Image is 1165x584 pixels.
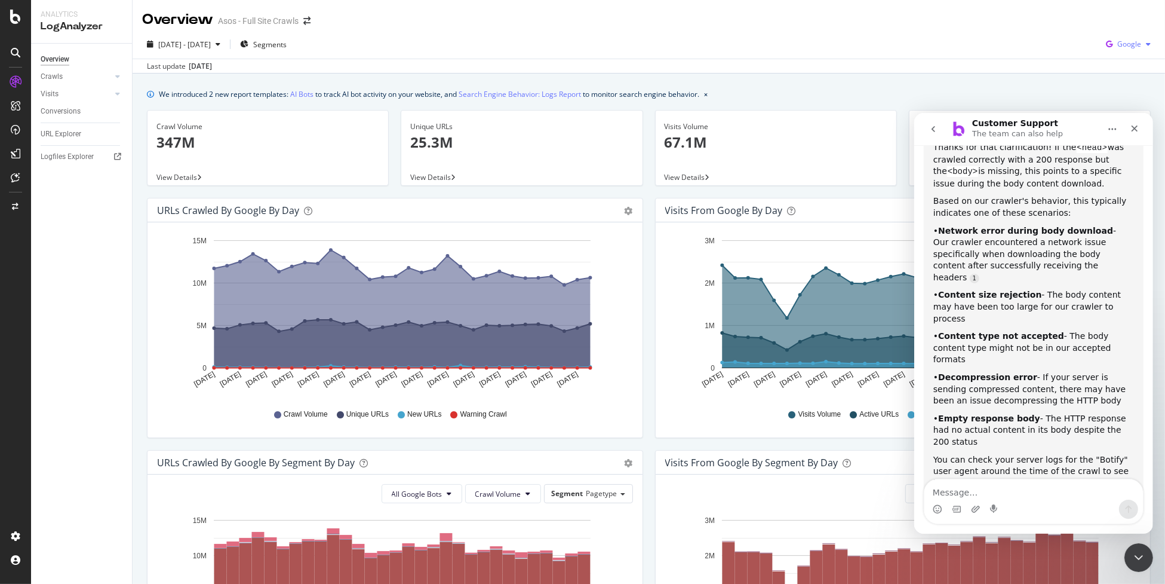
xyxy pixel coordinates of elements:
[156,121,379,132] div: Crawl Volume
[41,105,124,118] a: Conversions
[218,15,299,27] div: Asos - Full Site Crawls
[147,61,212,72] div: Last update
[426,370,450,389] text: [DATE]
[407,409,441,420] span: New URLs
[478,370,502,389] text: [DATE]
[804,370,828,389] text: [DATE]
[665,172,705,182] span: View Details
[705,552,715,560] text: 2M
[374,370,398,389] text: [DATE]
[157,232,628,398] svg: A chart.
[303,17,311,25] div: arrow-right-arrow-left
[726,370,750,389] text: [DATE]
[905,484,972,503] button: All Devices
[705,322,715,330] text: 1M
[193,279,207,288] text: 10M
[556,370,580,389] text: [DATE]
[400,370,424,389] text: [DATE]
[41,88,59,100] div: Visits
[270,370,294,389] text: [DATE]
[798,409,841,420] span: Visits Volume
[41,105,81,118] div: Conversions
[156,172,197,182] span: View Details
[41,88,112,100] a: Visits
[752,370,776,389] text: [DATE]
[290,88,313,100] a: AI Bots
[392,489,442,499] span: All Google Bots
[346,409,389,420] span: Unique URLs
[193,237,207,245] text: 15M
[625,459,633,467] div: gear
[452,370,476,389] text: [DATE]
[219,370,242,389] text: [DATE]
[159,88,699,100] div: We introduced 2 new report templates: to track AI bot activity on your website, and to monitor se...
[882,370,906,389] text: [DATE]
[41,128,124,140] a: URL Explorer
[552,488,583,499] span: Segment
[705,237,715,245] text: 3M
[157,457,355,469] div: URLs Crawled by Google By Segment By Day
[711,364,715,372] text: 0
[157,204,299,216] div: URLs Crawled by Google by day
[778,370,802,389] text: [DATE]
[410,172,451,182] span: View Details
[193,516,207,525] text: 15M
[410,121,633,132] div: Unique URLs
[41,10,122,20] div: Analytics
[665,204,783,216] div: Visits from Google by day
[625,207,633,215] div: gear
[410,132,633,152] p: 25.3M
[142,10,213,30] div: Overview
[41,71,63,83] div: Crawls
[202,364,207,372] text: 0
[253,39,287,50] span: Segments
[156,132,379,152] p: 347M
[147,88,1151,100] div: info banner
[142,35,225,54] button: [DATE] - [DATE]
[296,370,320,389] text: [DATE]
[284,409,328,420] span: Crawl Volume
[348,370,372,389] text: [DATE]
[41,20,122,33] div: LogAnalyzer
[1117,39,1141,49] span: Google
[1124,543,1153,572] iframe: Intercom live chat
[475,489,521,499] span: Crawl Volume
[504,370,528,389] text: [DATE]
[41,128,81,140] div: URL Explorer
[665,457,838,469] div: Visits from Google By Segment By Day
[382,484,462,503] button: All Google Bots
[665,232,1136,398] div: A chart.
[856,370,880,389] text: [DATE]
[196,322,207,330] text: 5M
[859,409,899,420] span: Active URLs
[158,39,211,50] span: [DATE] - [DATE]
[244,370,268,389] text: [DATE]
[235,35,291,54] button: Segments
[705,516,715,525] text: 3M
[322,370,346,389] text: [DATE]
